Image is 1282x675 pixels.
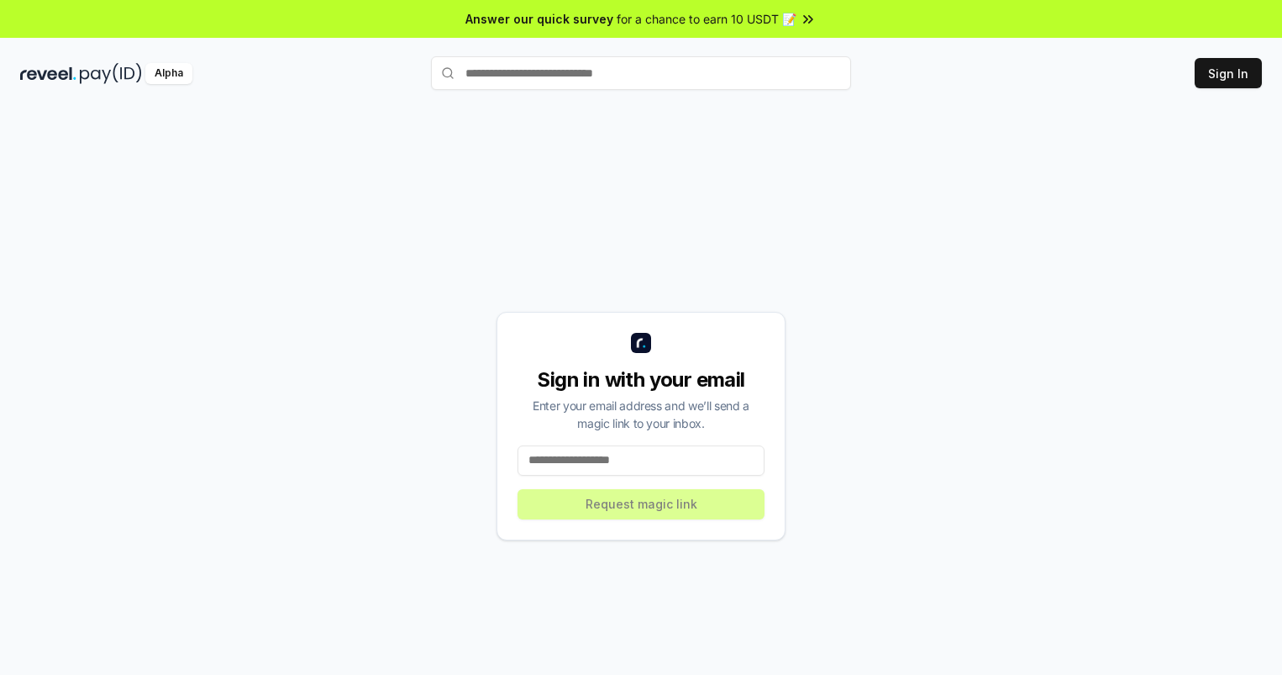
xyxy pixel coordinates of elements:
img: reveel_dark [20,63,76,84]
span: for a chance to earn 10 USDT 📝 [617,10,796,28]
span: Answer our quick survey [465,10,613,28]
div: Alpha [145,63,192,84]
img: pay_id [80,63,142,84]
div: Sign in with your email [518,367,764,393]
button: Sign In [1195,58,1262,88]
img: logo_small [631,333,651,353]
div: Enter your email address and we’ll send a magic link to your inbox. [518,397,764,432]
